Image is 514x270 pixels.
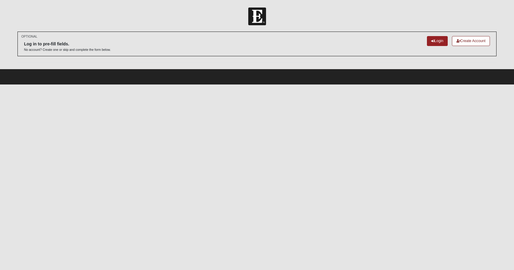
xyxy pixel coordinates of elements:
h6: Log in to pre-fill fields. [24,41,111,47]
a: Login [427,36,448,46]
img: Church of Eleven22 Logo [248,8,266,25]
p: No account? Create one or skip and complete the form below. [24,48,111,52]
a: Create Account [452,36,490,46]
small: OPTIONAL [21,34,37,39]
